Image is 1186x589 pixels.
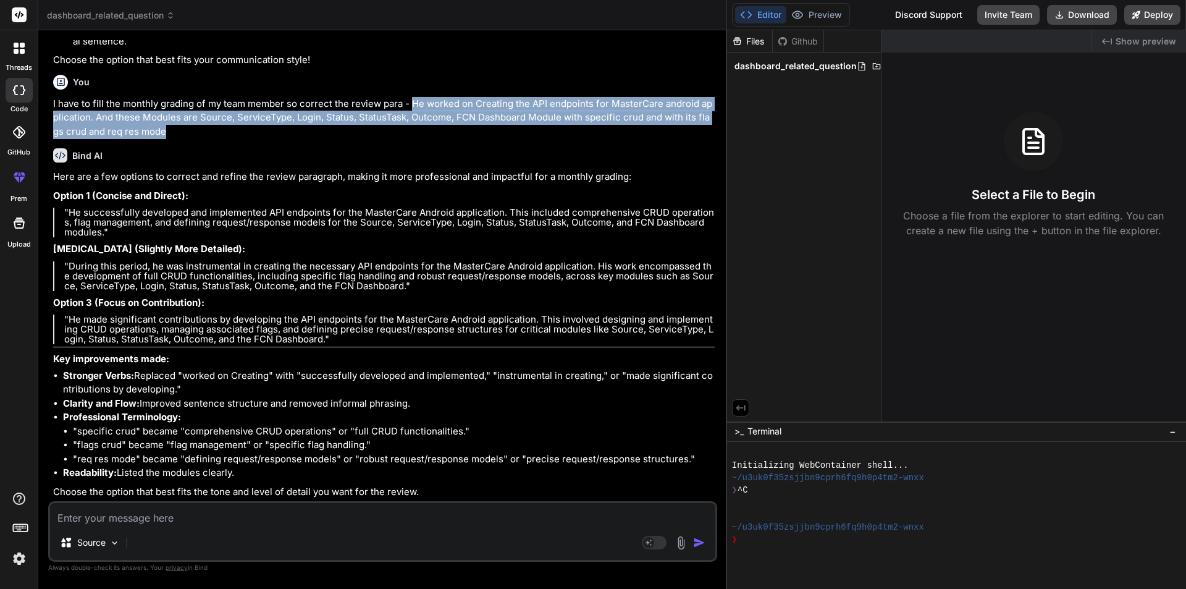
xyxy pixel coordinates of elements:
div: Github [773,35,823,48]
p: Here are a few options to correct and refine the review paragraph, making it more professional an... [53,170,715,184]
p: Choose the option that best fits the tone and level of detail you want for the review. [53,485,715,499]
span: privacy [166,564,188,571]
h3: Select a File to Begin [972,186,1095,203]
span: ~/u3uk0f35zsjjbn9cprh6fq9h0p4tm2-wnxx [732,521,924,533]
strong: Stronger Verbs: [63,370,134,381]
span: >_ [734,425,744,438]
strong: Option 3 (Focus on Contribution): [53,297,204,308]
div: Discord Support [888,5,970,25]
p: "During this period, he was instrumental in creating the necessary API endpoints for the MasterCa... [64,261,715,291]
span: ~/u3uk0f35zsjjbn9cprh6fq9h0p4tm2-wnxx [732,472,924,484]
label: prem [11,193,27,204]
span: Initializing WebContainer shell... [732,459,909,472]
strong: Option 1 (Concise and Direct): [53,190,188,201]
label: code [11,104,28,114]
button: Invite Team [977,5,1040,25]
img: icon [693,536,705,549]
p: Source [77,536,106,549]
img: attachment [674,536,688,550]
p: Always double-check its answers. Your in Bind [48,562,717,574]
p: I have to fill the monthly grading of my team member so correct the review para - He worked on Cr... [53,97,715,139]
span: Show preview [1116,35,1176,48]
img: Pick Models [109,538,120,548]
span: ^C [738,484,748,496]
span: ❯ [732,484,738,496]
button: Deploy [1124,5,1180,25]
h6: Bind AI [72,150,103,162]
li: "specific crud" became "comprehensive CRUD operations" or "full CRUD functionalities." [73,425,715,439]
p: "He successfully developed and implemented API endpoints for the MasterCare Android application. ... [64,208,715,237]
span: dashboard_related_question [734,60,857,72]
label: GitHub [7,147,30,158]
span: − [1169,425,1176,438]
span: Terminal [747,425,781,438]
strong: Key improvements made: [53,353,169,365]
button: − [1167,422,1179,441]
span: ❯ [732,533,738,546]
label: Upload [7,239,31,250]
button: Preview [786,6,847,23]
strong: Clarity and Flow: [63,397,140,409]
li: "flags crud" became "flag management" or "specific flag handling." [73,438,715,452]
label: threads [6,62,32,73]
div: Files [727,35,772,48]
img: settings [9,548,30,569]
li: Listed the modules clearly. [63,466,715,480]
li: Improved sentence structure and removed informal phrasing. [63,397,715,411]
button: Download [1047,5,1117,25]
p: Choose a file from the explorer to start editing. You can create a new file using the + button in... [895,208,1172,238]
button: Editor [735,6,786,23]
p: Choose the option that best fits your communication style! [53,53,715,67]
strong: Readability: [63,467,117,478]
p: "He made significant contributions by developing the API endpoints for the MasterCare Android app... [64,315,715,344]
li: Replaced "worked on Creating" with "successfully developed and implemented," "instrumental in cre... [63,369,715,397]
li: "req res mode" became "defining request/response models" or "robust request/response models" or "... [73,452,715,467]
strong: [MEDICAL_DATA] (Slightly More Detailed): [53,243,245,255]
strong: Professional Terminology: [63,411,181,423]
span: dashboard_related_question [47,9,175,22]
h6: You [73,76,90,88]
